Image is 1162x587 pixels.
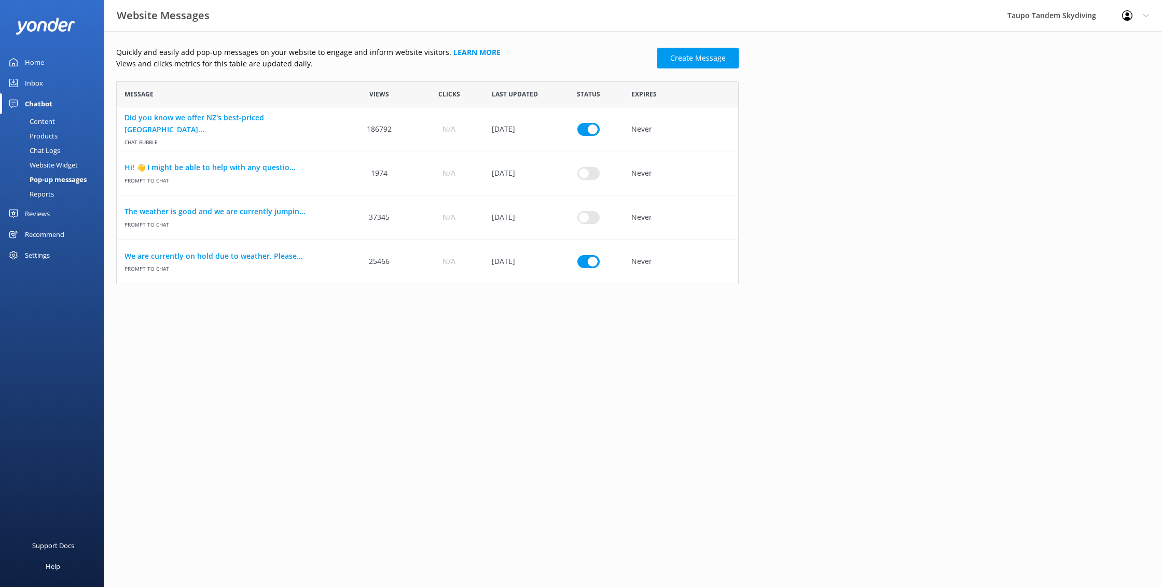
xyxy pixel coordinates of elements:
a: Did you know we offer NZ's best-priced [GEOGRAPHIC_DATA]... [125,112,337,135]
span: Clicks [438,89,460,99]
div: Reviews [25,203,50,224]
div: row [116,195,739,240]
div: row [116,107,739,151]
a: We are currently on hold due to weather. Please... [125,250,337,262]
div: 07 May 2025 [484,151,554,195]
div: 1974 [344,151,414,195]
div: 30 Jan 2025 [484,107,554,151]
span: Views [369,89,389,99]
p: Views and clicks metrics for this table are updated daily. [116,58,651,69]
span: N/A [442,123,455,135]
span: Prompt to Chat [125,173,337,184]
div: Pop-up messages [6,172,87,187]
span: N/A [442,212,455,223]
div: Never [624,107,738,151]
a: Hi! 👋 I might be able to help with any questio... [125,162,337,173]
span: Message [125,89,154,99]
div: Chat Logs [6,143,60,158]
img: yonder-white-logo.png [16,18,75,35]
div: 10 Sep 2025 [484,195,554,240]
div: row [116,151,739,195]
div: Chatbot [25,93,52,114]
span: Chat bubble [125,135,337,146]
div: Settings [25,245,50,265]
a: The weather is good and we are currently jumpin... [125,206,337,217]
a: Chat Logs [6,143,104,158]
a: Content [6,114,104,129]
div: Home [25,52,44,73]
a: Reports [6,187,104,201]
div: 37345 [344,195,414,240]
span: Last updated [492,89,538,99]
div: Never [624,240,738,284]
span: N/A [442,256,455,267]
span: Prompt to Chat [125,217,337,228]
div: Content [6,114,55,129]
div: 13 Sep 2025 [484,240,554,284]
div: Website Widget [6,158,78,172]
span: Prompt to Chat [125,262,337,273]
div: grid [116,107,739,284]
span: Expires [631,89,657,99]
div: row [116,240,739,284]
div: Products [6,129,58,143]
div: Never [624,195,738,240]
div: Recommend [25,224,64,245]
p: Quickly and easily add pop-up messages on your website to engage and inform website visitors. [116,47,651,58]
div: Inbox [25,73,43,93]
div: 25466 [344,240,414,284]
div: 186792 [344,107,414,151]
h3: Website Messages [117,7,210,24]
div: Never [624,151,738,195]
div: Help [46,556,60,577]
a: Create Message [657,48,739,68]
a: Products [6,129,104,143]
div: Reports [6,187,54,201]
span: Status [577,89,600,99]
a: Learn more [453,47,501,57]
a: Pop-up messages [6,172,104,187]
div: Support Docs [32,535,74,556]
a: Website Widget [6,158,104,172]
span: N/A [442,167,455,179]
